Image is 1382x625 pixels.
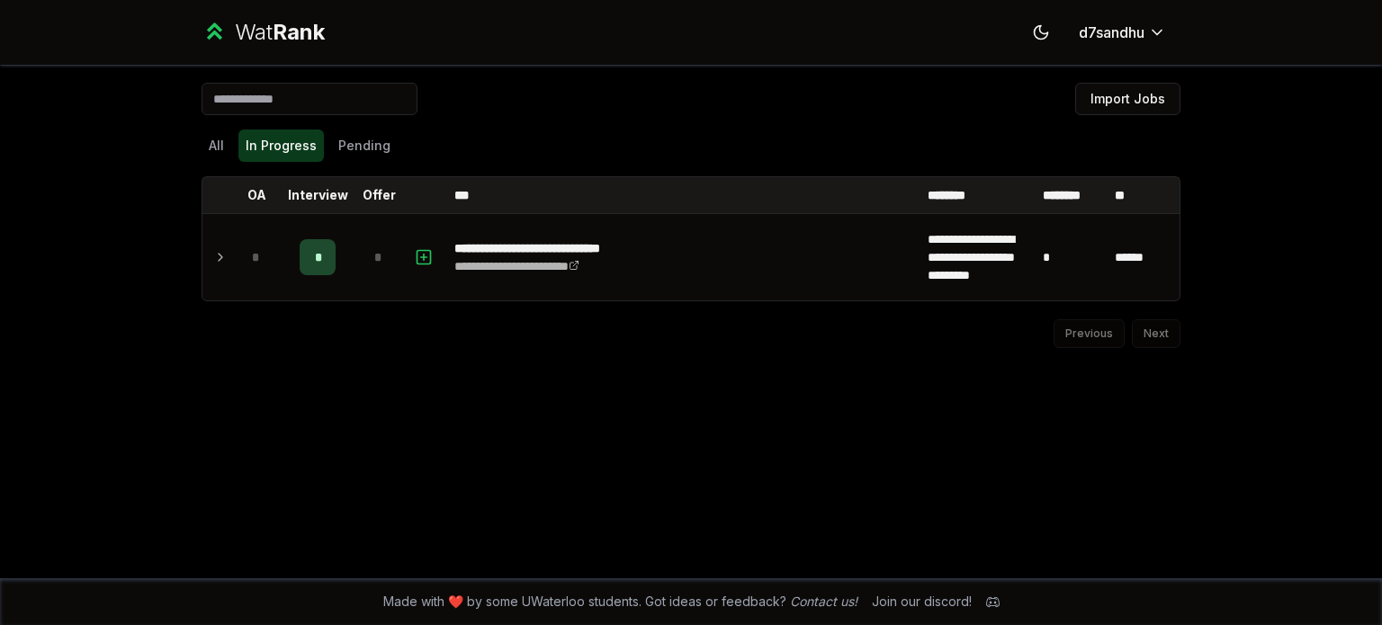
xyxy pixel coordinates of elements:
[331,129,398,162] button: Pending
[872,593,972,611] div: Join our discord!
[202,18,325,47] a: WatRank
[1075,83,1180,115] button: Import Jobs
[790,594,857,609] a: Contact us!
[383,593,857,611] span: Made with ❤️ by some UWaterloo students. Got ideas or feedback?
[238,129,324,162] button: In Progress
[1064,16,1180,49] button: d7sandhu
[235,18,325,47] div: Wat
[273,19,325,45] span: Rank
[202,129,231,162] button: All
[1079,22,1144,43] span: d7sandhu
[363,186,396,204] p: Offer
[288,186,348,204] p: Interview
[247,186,266,204] p: OA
